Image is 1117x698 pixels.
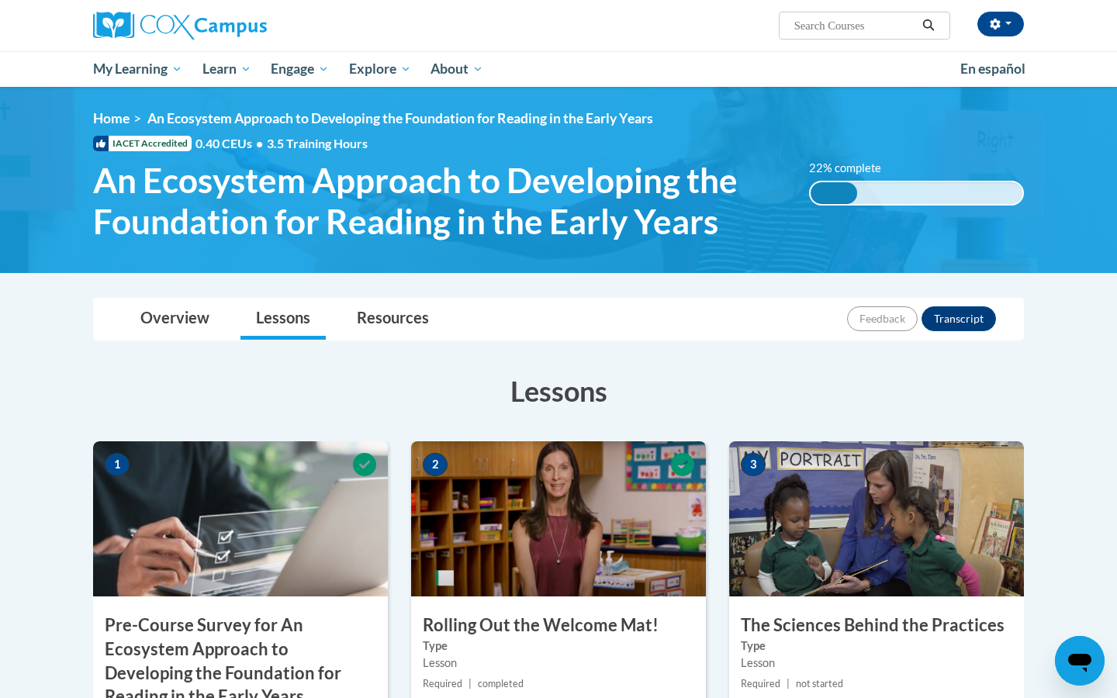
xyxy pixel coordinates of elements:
button: Account Settings [977,12,1024,36]
img: Course Image [729,441,1024,596]
span: IACET Accredited [93,136,192,151]
span: Required [741,678,780,689]
button: Feedback [847,306,918,331]
span: 2 [423,453,448,476]
span: | [469,678,472,689]
a: Engage [261,51,339,87]
span: Explore [349,60,411,78]
label: Type [741,638,1012,655]
div: 22% complete [811,182,857,204]
span: 3.5 Training Hours [267,136,368,150]
div: Lesson [741,655,1012,672]
iframe: Button to launch messaging window [1055,636,1105,686]
a: Explore [339,51,421,87]
img: Cox Campus [93,12,267,40]
button: Transcript [922,306,996,331]
span: Learn [202,60,251,78]
a: Cox Campus [93,12,388,40]
span: completed [478,678,524,689]
span: • [256,136,263,150]
span: Engage [271,60,329,78]
div: Lesson [423,655,694,672]
span: 1 [105,453,130,476]
input: Search Courses [793,16,917,35]
a: Learn [192,51,261,87]
h3: Rolling Out the Welcome Mat! [411,613,706,638]
a: Home [93,110,130,126]
img: Course Image [411,441,706,596]
span: 0.40 CEUs [195,135,267,152]
a: About [421,51,494,87]
label: Type [423,638,694,655]
button: Search [917,16,940,35]
span: not started [796,678,843,689]
a: Lessons [240,299,326,340]
span: | [787,678,790,689]
div: Main menu [70,51,1047,87]
a: My Learning [83,51,192,87]
span: 3 [741,453,766,476]
span: About [431,60,483,78]
a: Overview [125,299,225,340]
span: En español [960,60,1025,77]
span: My Learning [93,60,182,78]
label: 22% complete [809,160,898,177]
h3: Lessons [93,371,1024,410]
span: An Ecosystem Approach to Developing the Foundation for Reading in the Early Years [93,160,786,242]
a: Resources [341,299,444,340]
span: An Ecosystem Approach to Developing the Foundation for Reading in the Early Years [147,110,653,126]
span: Required [423,678,462,689]
img: Course Image [93,441,388,596]
a: En español [950,53,1036,85]
h3: The Sciences Behind the Practices [729,613,1024,638]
